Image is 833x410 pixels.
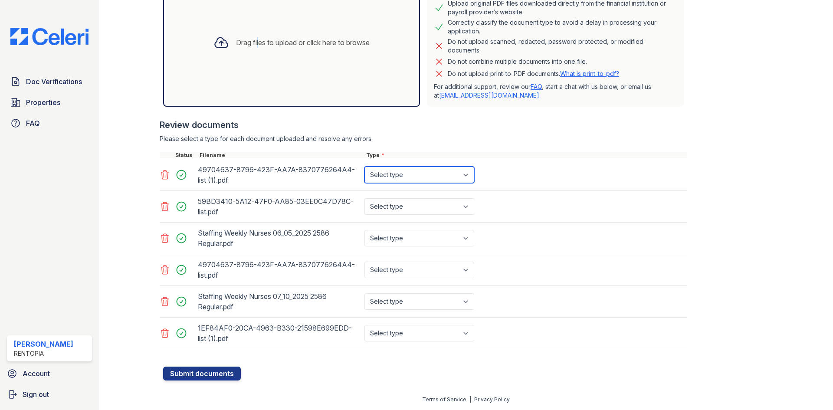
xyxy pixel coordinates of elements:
[448,18,677,36] div: Correctly classify the document type to avoid a delay in processing your application.
[160,134,687,143] div: Please select a type for each document uploaded and resolve any errors.
[163,367,241,380] button: Submit documents
[198,226,361,250] div: Staffing Weekly Nurses 06_05_2025 2586 Regular.pdf
[3,365,95,382] a: Account
[23,368,50,379] span: Account
[7,73,92,90] a: Doc Verifications
[7,94,92,111] a: Properties
[434,82,677,100] p: For additional support, review our , start a chat with us below, or email us at
[474,396,510,403] a: Privacy Policy
[14,339,73,349] div: [PERSON_NAME]
[422,396,466,403] a: Terms of Service
[198,163,361,187] div: 49704637-8796-423F-AA7A-8370776264A4-list (1).pdf
[3,386,95,403] a: Sign out
[26,76,82,87] span: Doc Verifications
[7,115,92,132] a: FAQ
[236,37,370,48] div: Drag files to upload or click here to browse
[160,119,687,131] div: Review documents
[448,37,677,55] div: Do not upload scanned, redacted, password protected, or modified documents.
[364,152,687,159] div: Type
[26,97,60,108] span: Properties
[198,289,361,314] div: Staffing Weekly Nurses 07_10_2025 2586 Regular.pdf
[198,152,364,159] div: Filename
[174,152,198,159] div: Status
[560,70,619,77] a: What is print-to-pdf?
[198,321,361,345] div: 1EF84AF0-20CA-4963-B330-21598E699EDD-list (1).pdf
[26,118,40,128] span: FAQ
[198,258,361,282] div: 49704637-8796-423F-AA7A-8370776264A4-list.pdf
[469,396,471,403] div: |
[448,56,587,67] div: Do not combine multiple documents into one file.
[23,389,49,400] span: Sign out
[439,92,539,99] a: [EMAIL_ADDRESS][DOMAIN_NAME]
[3,28,95,45] img: CE_Logo_Blue-a8612792a0a2168367f1c8372b55b34899dd931a85d93a1a3d3e32e68fde9ad4.png
[531,83,542,90] a: FAQ
[198,194,361,219] div: 59BD3410-5A12-47F0-AA85-03EE0C47D78C-list.pdf
[14,349,73,358] div: Rentopia
[448,69,619,78] p: Do not upload print-to-PDF documents.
